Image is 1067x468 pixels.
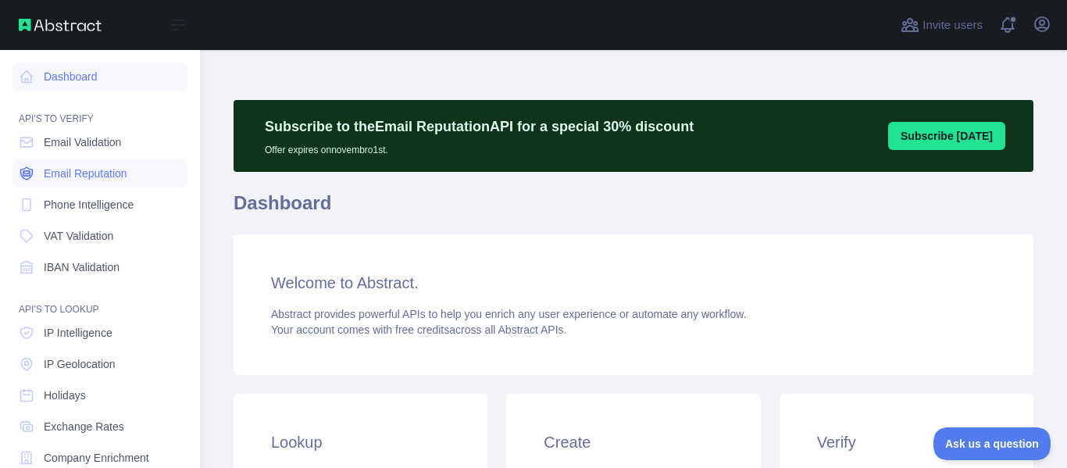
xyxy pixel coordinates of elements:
p: Subscribe to the Email Reputation API for a special 30 % discount [265,116,694,138]
span: Email Reputation [44,166,127,181]
div: API'S TO VERIFY [12,94,187,125]
h3: Welcome to Abstract. [271,272,996,294]
iframe: Toggle Customer Support [933,427,1051,460]
a: IP Intelligence [12,319,187,347]
a: Email Reputation [12,159,187,188]
span: Email Validation [44,134,121,150]
a: Email Validation [12,128,187,156]
span: Abstract provides powerful APIs to help you enrich any user experience or automate any workflow. [271,308,747,320]
span: Exchange Rates [44,419,124,434]
span: IP Intelligence [44,325,112,341]
span: free credits [395,323,449,336]
span: VAT Validation [44,228,113,244]
span: Invite users [922,16,983,34]
span: Company Enrichment [44,450,149,466]
a: Dashboard [12,63,187,91]
a: IBAN Validation [12,253,187,281]
span: IP Geolocation [44,356,116,372]
a: Phone Intelligence [12,191,187,219]
a: IP Geolocation [12,350,187,378]
button: Invite users [897,13,986,38]
a: VAT Validation [12,222,187,250]
h3: Create [544,431,723,453]
p: Offer expires on novembro 1st. [265,138,694,156]
h3: Lookup [271,431,450,453]
span: Phone Intelligence [44,197,134,213]
a: Holidays [12,381,187,409]
div: API'S TO LOOKUP [12,284,187,316]
h1: Dashboard [234,191,1033,228]
button: Subscribe [DATE] [888,122,1005,150]
span: IBAN Validation [44,259,120,275]
a: Exchange Rates [12,413,187,441]
span: Holidays [44,388,86,403]
span: Your account comes with across all Abstract APIs. [271,323,566,336]
h3: Verify [817,431,996,453]
img: Abstract API [19,19,102,31]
